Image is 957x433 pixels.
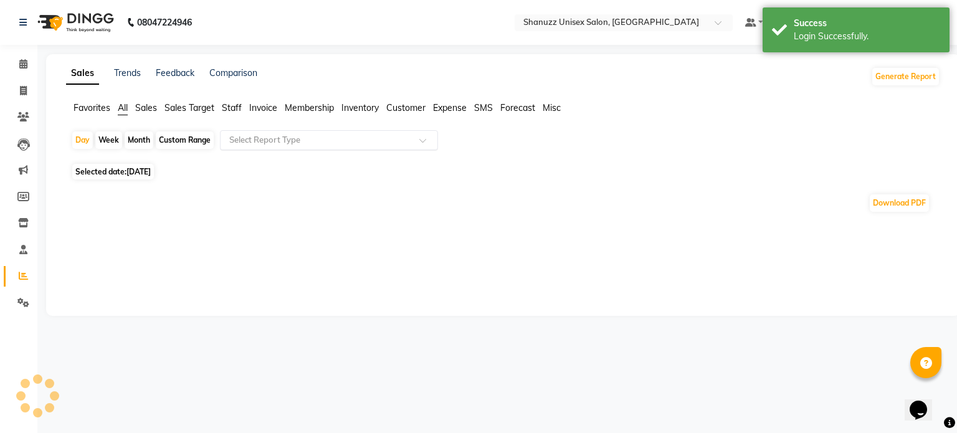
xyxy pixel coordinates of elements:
[794,17,940,30] div: Success
[433,102,467,113] span: Expense
[249,102,277,113] span: Invoice
[114,67,141,79] a: Trends
[870,194,929,212] button: Download PDF
[137,5,192,40] b: 08047224946
[32,5,117,40] img: logo
[209,67,257,79] a: Comparison
[95,131,122,149] div: Week
[118,102,128,113] span: All
[872,68,939,85] button: Generate Report
[72,131,93,149] div: Day
[66,62,99,85] a: Sales
[156,131,214,149] div: Custom Range
[500,102,535,113] span: Forecast
[285,102,334,113] span: Membership
[222,102,242,113] span: Staff
[72,164,154,179] span: Selected date:
[905,383,945,421] iframe: chat widget
[474,102,493,113] span: SMS
[543,102,561,113] span: Misc
[386,102,426,113] span: Customer
[126,167,151,176] span: [DATE]
[74,102,110,113] span: Favorites
[135,102,157,113] span: Sales
[341,102,379,113] span: Inventory
[125,131,153,149] div: Month
[156,67,194,79] a: Feedback
[794,30,940,43] div: Login Successfully.
[164,102,214,113] span: Sales Target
